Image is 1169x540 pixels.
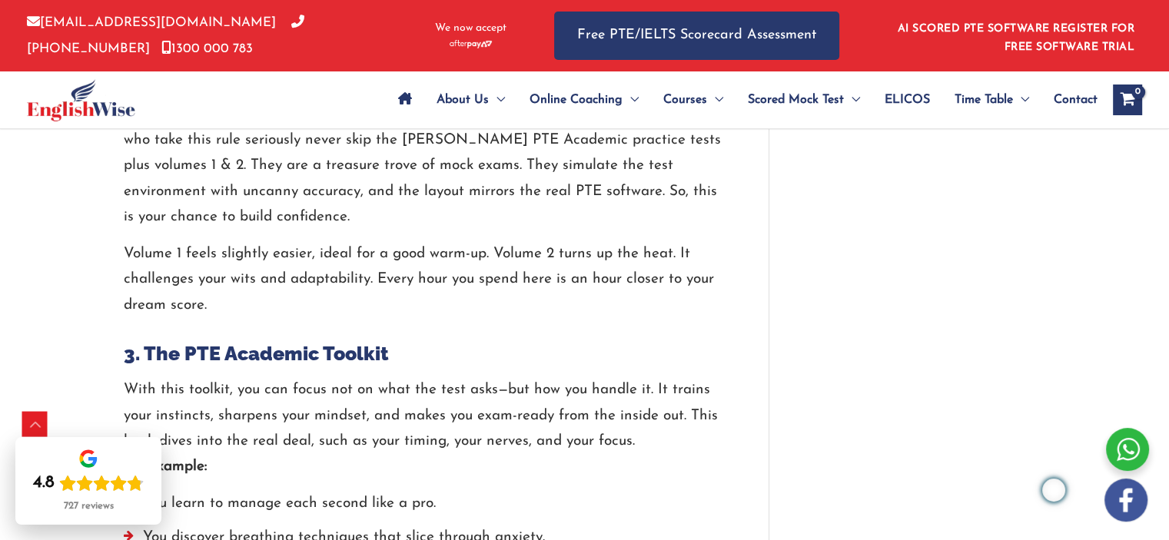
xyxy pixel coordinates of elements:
a: Scored Mock TestMenu Toggle [736,73,872,127]
a: Online CoachingMenu Toggle [517,73,651,127]
a: Contact [1041,73,1098,127]
div: 727 reviews [64,500,114,512]
a: CoursesMenu Toggle [651,73,736,127]
a: [EMAIL_ADDRESS][DOMAIN_NAME] [27,16,276,29]
p: With this toolkit, you can focus not on what the test asks—but how you handle it. It trains your ... [124,377,722,479]
div: 4.8 [33,472,55,494]
a: [PHONE_NUMBER] [27,16,304,55]
span: Courses [663,73,707,127]
img: white-facebook.png [1104,479,1147,522]
img: cropped-ew-logo [27,79,135,121]
a: 1300 000 783 [161,42,253,55]
img: Afterpay-Logo [450,40,492,48]
span: Menu Toggle [844,73,860,127]
span: About Us [437,73,489,127]
a: About UsMenu Toggle [424,73,517,127]
span: Time Table [955,73,1013,127]
strong: For example: [124,459,207,474]
a: ELICOS [872,73,942,127]
span: Menu Toggle [1013,73,1029,127]
nav: Site Navigation: Main Menu [386,73,1098,127]
span: Online Coaching [530,73,623,127]
span: Menu Toggle [707,73,723,127]
a: AI SCORED PTE SOFTWARE REGISTER FOR FREE SOFTWARE TRIAL [898,23,1135,53]
p: Volume 1 feels slightly easier, ideal for a good warm-up. Volume 2 turns up the heat. It challeng... [124,241,722,318]
a: Time TableMenu Toggle [942,73,1041,127]
span: Scored Mock Test [748,73,844,127]
p: Practice, and then practise some more—This is the golden rule of PTE preparation. Those who take ... [124,102,722,230]
aside: Header Widget 1 [888,11,1142,61]
li: You learn to manage each second like a pro. [124,491,722,524]
span: Menu Toggle [489,73,505,127]
span: Contact [1054,73,1098,127]
h2: 3. The PTE Academic Toolkit [124,341,722,366]
span: Menu Toggle [623,73,639,127]
span: ELICOS [885,73,930,127]
div: Rating: 4.8 out of 5 [33,472,144,494]
a: Free PTE/IELTS Scorecard Assessment [554,12,839,60]
a: View Shopping Cart, empty [1113,84,1142,115]
span: We now accept [435,21,506,36]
